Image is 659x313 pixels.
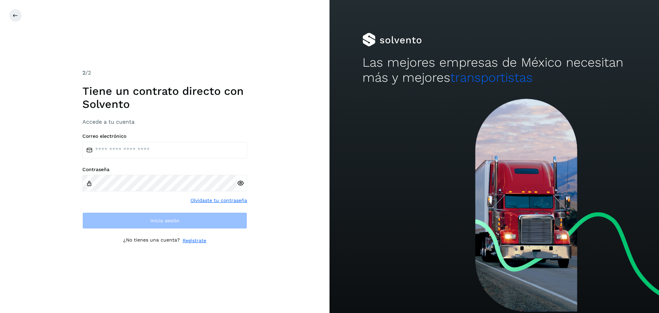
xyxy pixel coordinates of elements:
a: Regístrate [183,237,206,244]
p: ¿No tienes una cuenta? [123,237,180,244]
span: Inicia sesión [150,218,180,223]
a: Olvidaste tu contraseña [190,197,247,204]
h1: Tiene un contrato directo con Solvento [82,85,247,111]
label: Correo electrónico [82,133,247,139]
span: 2 [82,69,85,76]
label: Contraseña [82,167,247,172]
button: Inicia sesión [82,212,247,229]
span: transportistas [450,70,533,85]
div: /2 [82,69,247,77]
h2: Las mejores empresas de México necesitan más y mejores [362,55,626,86]
h3: Accede a tu cuenta [82,119,247,125]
